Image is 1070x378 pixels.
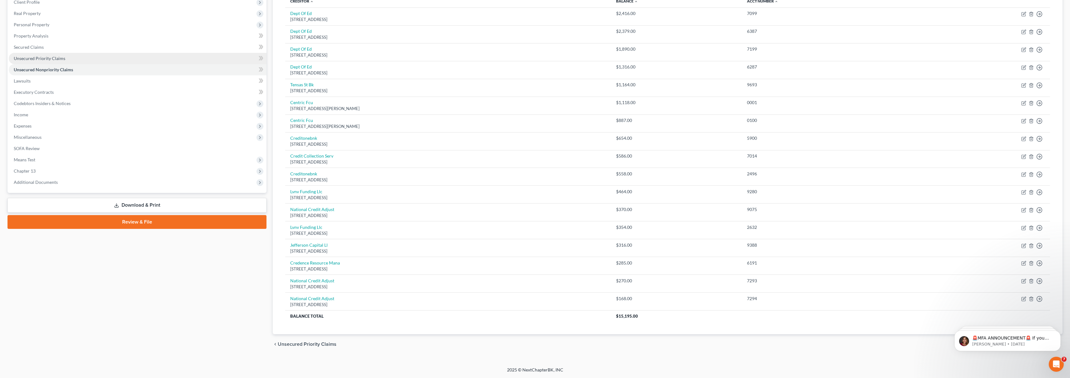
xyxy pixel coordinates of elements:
div: 7014 [747,153,906,159]
iframe: Intercom live chat [1049,357,1064,372]
a: Lvnv Funding Llc [290,189,322,194]
div: 5900 [747,135,906,141]
div: [STREET_ADDRESS] [290,141,606,147]
div: [STREET_ADDRESS] [290,302,606,308]
a: SOFA Review [9,143,266,154]
span: SOFA Review [14,146,40,151]
a: Unsecured Priority Claims [9,53,266,64]
a: Secured Claims [9,42,266,53]
span: Real Property [14,11,41,16]
span: Expenses [14,123,32,129]
div: $270.00 [616,278,737,284]
button: chevron_left Unsecured Priority Claims [273,342,336,347]
div: 7099 [747,10,906,17]
span: Unsecured Nonpriority Claims [14,67,73,72]
div: [STREET_ADDRESS] [290,34,606,40]
div: $586.00 [616,153,737,159]
a: Centric Fcu [290,100,313,105]
div: [STREET_ADDRESS] [290,70,606,76]
div: $168.00 [616,295,737,302]
div: $1,890.00 [616,46,737,52]
span: Property Analysis [14,33,48,38]
div: 9693 [747,82,906,88]
span: Miscellaneous [14,134,42,140]
a: Credence Resource Mana [290,260,340,265]
div: [STREET_ADDRESS] [290,230,606,236]
a: Review & File [7,215,266,229]
a: Dept Of Ed [290,28,312,34]
div: $887.00 [616,117,737,123]
div: [STREET_ADDRESS] [290,213,606,219]
a: Lvnv Funding Llc [290,224,322,230]
div: 2496 [747,171,906,177]
a: Dept Of Ed [290,64,312,69]
a: Centric Fcu [290,118,313,123]
div: [STREET_ADDRESS] [290,195,606,201]
div: [STREET_ADDRESS] [290,177,606,183]
a: Creditonebnk [290,171,317,176]
div: $354.00 [616,224,737,230]
span: Executory Contracts [14,89,54,95]
i: chevron_left [273,342,278,347]
div: $2,379.00 [616,28,737,34]
div: [STREET_ADDRESS] [290,88,606,94]
span: Chapter 13 [14,168,36,174]
span: Additional Documents [14,179,58,185]
span: Personal Property [14,22,49,27]
div: $285.00 [616,260,737,266]
div: [STREET_ADDRESS] [290,266,606,272]
div: 9280 [747,189,906,195]
div: [STREET_ADDRESS] [290,52,606,58]
a: Unsecured Nonpriority Claims [9,64,266,75]
div: 7293 [747,278,906,284]
a: Download & Print [7,198,266,213]
a: Creditonebnk [290,135,317,141]
div: [STREET_ADDRESS] [290,284,606,290]
div: $1,118.00 [616,99,737,106]
a: National Credit Adjust [290,296,334,301]
div: $2,416.00 [616,10,737,17]
div: $1,316.00 [616,64,737,70]
a: Dept Of Ed [290,11,312,16]
a: Tensas St Bk [290,82,314,87]
a: Jefferson Capital Ll [290,242,328,248]
div: 6387 [747,28,906,34]
div: $370.00 [616,206,737,213]
div: $316.00 [616,242,737,248]
div: 0001 [747,99,906,106]
a: National Credit Adjust [290,278,334,283]
span: $15,195.00 [616,314,638,319]
div: $654.00 [616,135,737,141]
div: 9075 [747,206,906,213]
span: Codebtors Insiders & Notices [14,101,71,106]
div: [STREET_ADDRESS] [290,248,606,254]
div: 9388 [747,242,906,248]
span: Income [14,112,28,117]
span: Unsecured Priority Claims [278,342,336,347]
a: Executory Contracts [9,87,266,98]
div: 6287 [747,64,906,70]
div: [STREET_ADDRESS][PERSON_NAME] [290,123,606,129]
th: Balance Total [285,310,611,322]
div: [STREET_ADDRESS][PERSON_NAME] [290,106,606,112]
span: Lawsuits [14,78,31,83]
div: 0100 [747,117,906,123]
div: [STREET_ADDRESS] [290,159,606,165]
iframe: Intercom notifications message [945,317,1070,361]
div: 2025 © NextChapterBK, INC [357,367,713,378]
span: 7 [1062,357,1067,362]
div: $464.00 [616,189,737,195]
a: Credit Collection Serv [290,153,333,159]
div: 7294 [747,295,906,302]
div: 6191 [747,260,906,266]
a: Property Analysis [9,30,266,42]
div: $1,164.00 [616,82,737,88]
span: Secured Claims [14,44,44,50]
a: Lawsuits [9,75,266,87]
div: 2632 [747,224,906,230]
div: [STREET_ADDRESS] [290,17,606,23]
